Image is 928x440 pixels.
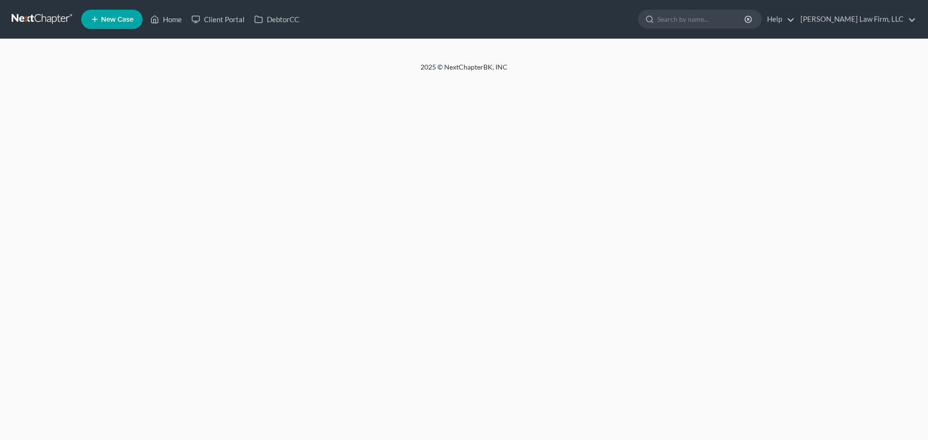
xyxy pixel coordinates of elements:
div: 2025 © NextChapterBK, INC [188,62,739,80]
a: Home [145,11,187,28]
a: [PERSON_NAME] Law Firm, LLC [796,11,916,28]
input: Search by name... [657,10,746,28]
a: DebtorCC [249,11,304,28]
span: New Case [101,16,133,23]
a: Client Portal [187,11,249,28]
a: Help [762,11,795,28]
